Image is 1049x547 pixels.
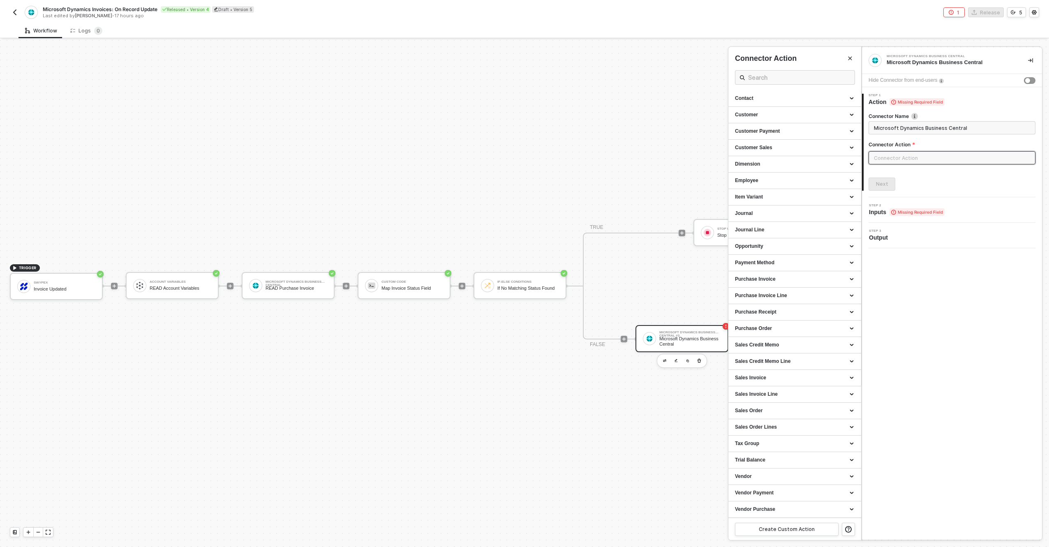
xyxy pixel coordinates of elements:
[1028,58,1033,63] span: icon-collapse-right
[869,178,895,191] button: Next
[735,95,855,102] div: Contact
[735,523,839,536] button: Create Custom Action
[735,243,855,250] div: Opportunity
[869,113,1035,120] label: Connector Name
[748,72,842,83] input: Search
[28,9,35,16] img: integration-icon
[735,128,855,135] div: Customer Payment
[869,98,945,106] span: Action
[957,9,959,16] div: 1
[12,9,18,16] img: back
[735,506,855,513] div: Vendor Purchase
[869,151,1035,164] input: Connector Action
[94,27,102,35] sup: 0
[869,204,945,207] span: Step 2
[735,161,855,168] div: Dimension
[1032,10,1037,15] span: icon-settings
[735,226,855,233] div: Journal Line
[43,13,524,19] div: Last edited by - 17 hours ago
[874,123,1028,132] input: Enter description
[735,292,855,299] div: Purchase Invoice Line
[735,374,855,381] div: Sales Invoice
[869,233,891,242] span: Output
[869,141,1035,148] label: Connector Action
[735,457,855,464] div: Trial Balance
[75,13,112,18] span: [PERSON_NAME]
[25,28,57,34] div: Workflow
[1019,9,1022,16] div: 5
[740,74,745,81] span: icon-search
[735,342,855,349] div: Sales Credit Memo
[735,440,855,447] div: Tax Group
[887,59,1015,66] div: Microsoft Dynamics Business Central
[735,276,855,283] div: Purchase Invoice
[735,194,855,201] div: Item Variant
[890,98,945,106] span: Missing Required Field
[212,6,254,13] div: Draft • Version 5
[735,358,855,365] div: Sales Credit Memo Line
[968,7,1004,17] button: Release
[214,7,218,12] span: icon-edit
[735,391,855,398] div: Sales Invoice Line
[871,57,879,64] img: integration-icon
[735,309,855,316] div: Purchase Receipt
[890,208,945,216] span: Missing Required Field
[911,113,918,120] img: icon-info
[939,78,944,83] img: icon-info
[869,208,945,216] span: Inputs
[869,94,945,97] span: Step 1
[862,94,1042,191] div: Step 1Action Missing Required FieldConnector Nameicon-infoConnector ActionNext
[735,53,855,64] div: Connector Action
[735,407,855,414] div: Sales Order
[735,259,855,266] div: Payment Method
[949,10,954,15] span: icon-error-page
[735,111,855,118] div: Customer
[887,55,1010,58] div: Microsoft Dynamics Business Central
[735,473,855,480] div: Vendor
[735,424,855,431] div: Sales Order Lines
[26,530,31,535] span: icon-play
[10,7,20,17] button: back
[735,325,855,332] div: Purchase Order
[869,229,891,233] span: Step 3
[759,526,815,533] div: Create Custom Action
[43,6,157,13] span: Microsoft Dynamics Invoices: On Record Update
[735,489,855,496] div: Vendor Payment
[70,27,102,35] div: Logs
[943,7,965,17] button: 1
[1007,7,1026,17] button: 5
[845,53,855,63] button: Close
[46,530,51,535] span: icon-expand
[735,144,855,151] div: Customer Sales
[36,530,41,535] span: icon-minus
[869,76,937,84] div: Hide Connector from end-users
[161,6,210,13] div: Released • Version 4
[735,210,855,217] div: Journal
[735,177,855,184] div: Employee
[1011,10,1016,15] span: icon-versioning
